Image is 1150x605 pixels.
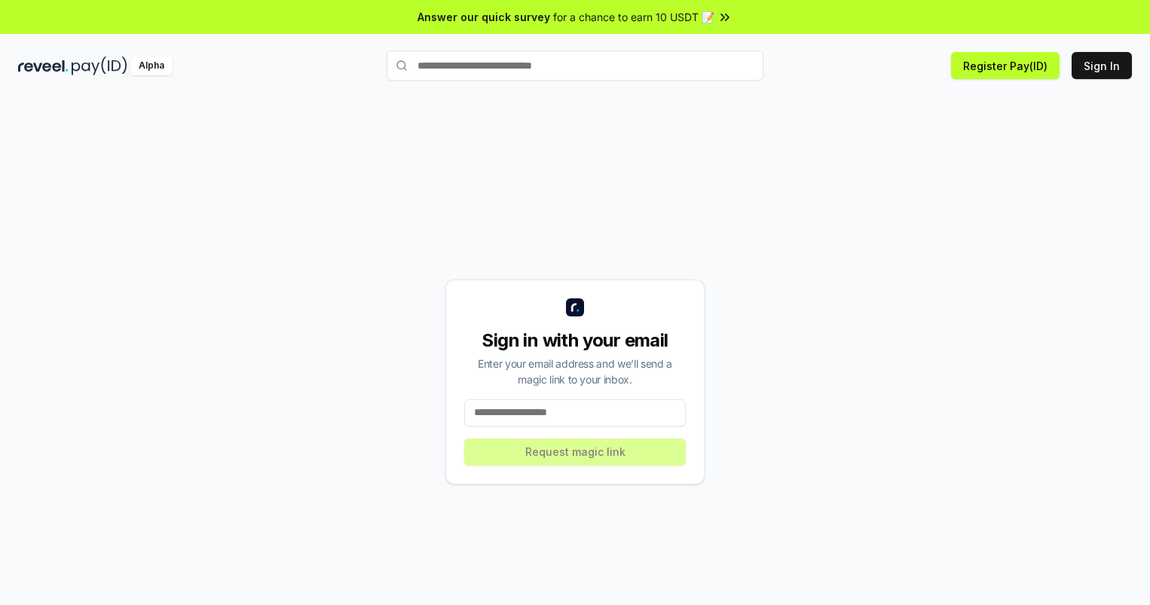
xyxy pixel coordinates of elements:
img: reveel_dark [18,57,69,75]
span: for a chance to earn 10 USDT 📝 [553,9,714,25]
div: Enter your email address and we’ll send a magic link to your inbox. [464,356,686,387]
img: pay_id [72,57,127,75]
span: Answer our quick survey [417,9,550,25]
img: logo_small [566,298,584,316]
div: Alpha [130,57,173,75]
div: Sign in with your email [464,328,686,353]
button: Sign In [1072,52,1132,79]
button: Register Pay(ID) [951,52,1060,79]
